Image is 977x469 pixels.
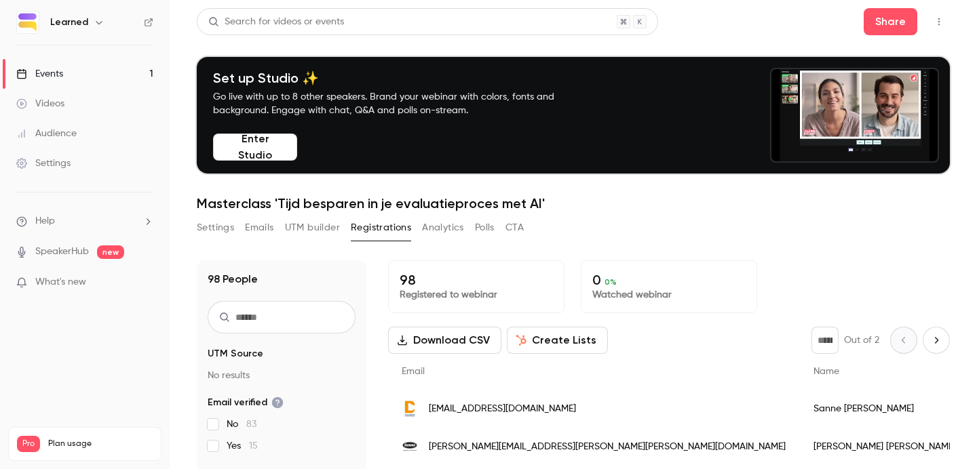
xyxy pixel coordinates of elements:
h1: Masterclass 'Tijd besparen in je evaluatieproces met AI' [197,195,950,211]
iframe: Noticeable Trigger [137,277,153,289]
button: Share [864,8,917,35]
img: Learned [17,12,39,33]
button: Registrations [351,217,411,239]
button: UTM builder [285,217,340,239]
p: 98 [400,272,553,288]
button: Next page [923,327,950,354]
div: Events [16,67,63,81]
h4: Set up Studio ✨ [213,70,586,86]
button: Analytics [422,217,464,239]
button: CTA [505,217,524,239]
div: Videos [16,97,64,110]
span: Plan usage [48,439,153,449]
div: [PERSON_NAME] [PERSON_NAME] [800,428,970,466]
div: Audience [16,127,77,140]
span: Pro [17,436,40,452]
button: Download CSV [388,327,501,354]
li: help-dropdown-opener [16,214,153,228]
span: 83 [246,420,256,429]
button: Create Lists [507,327,608,354]
p: Go live with up to 8 other speakers. Brand your webinar with colors, fonts and background. Engage... [213,90,586,117]
button: Enter Studio [213,134,297,161]
span: Email [402,367,425,376]
span: Help [35,214,55,228]
a: SpeakerHub [35,245,89,259]
span: What's new [35,275,86,289]
p: Watched webinar [592,288,746,302]
span: Name [813,367,839,376]
button: Polls [475,217,495,239]
button: Settings [197,217,234,239]
p: No results [208,369,356,382]
span: Yes [227,439,258,453]
span: 0 % [605,277,617,287]
div: Search for videos or events [208,15,344,29]
h1: 98 People [208,271,258,287]
span: [PERSON_NAME][EMAIL_ADDRESS][PERSON_NAME][PERSON_NAME][DOMAIN_NAME] [429,440,786,454]
span: 15 [249,441,258,451]
p: 0 [592,272,746,288]
div: Settings [16,157,71,170]
span: new [97,245,124,259]
div: Sanne [PERSON_NAME] [800,390,970,428]
img: summa.com [402,439,418,455]
h6: Learned [50,16,88,29]
span: [EMAIL_ADDRESS][DOMAIN_NAME] [429,402,576,416]
p: Out of 2 [844,333,879,347]
p: Registered to webinar [400,288,553,302]
img: bureaubuiten.nl [402,401,418,417]
button: Emails [245,217,273,239]
span: UTM Source [208,347,263,361]
span: Email verified [208,396,284,409]
span: No [227,417,256,431]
